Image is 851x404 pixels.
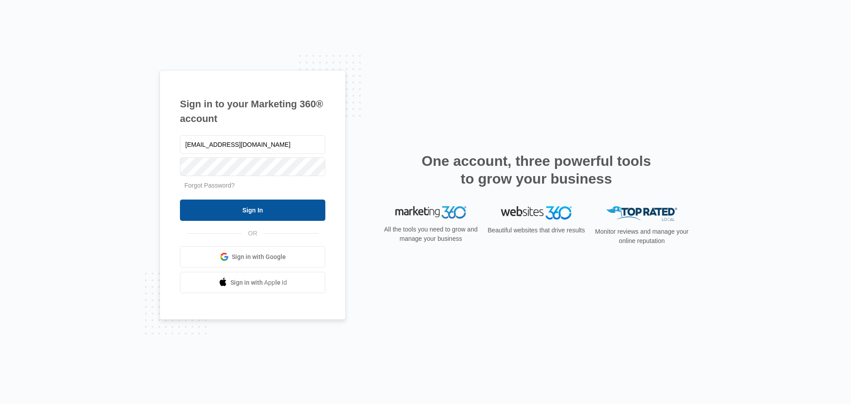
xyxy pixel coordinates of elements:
img: Top Rated Local [606,206,677,221]
input: Email [180,135,325,154]
span: Sign in with Google [232,252,286,262]
p: Monitor reviews and manage your online reputation [592,227,691,246]
a: Forgot Password? [184,182,235,189]
a: Sign in with Google [180,246,325,267]
p: All the tools you need to grow and manage your business [381,225,480,243]
input: Sign In [180,200,325,221]
span: Sign in with Apple Id [230,278,287,287]
h1: Sign in to your Marketing 360® account [180,97,325,126]
img: Websites 360 [501,206,572,219]
a: Sign in with Apple Id [180,272,325,293]
img: Marketing 360 [395,206,466,219]
p: Beautiful websites that drive results [487,226,586,235]
h2: One account, three powerful tools to grow your business [419,152,654,188]
span: OR [242,229,264,238]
